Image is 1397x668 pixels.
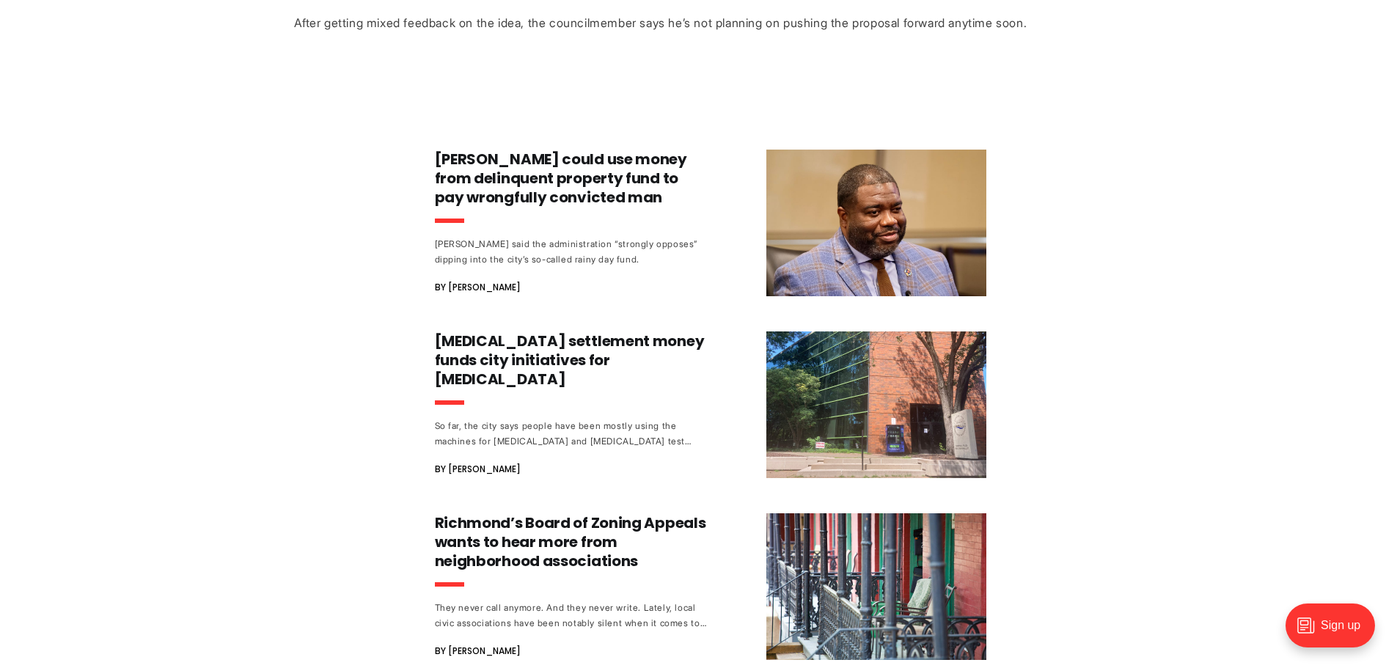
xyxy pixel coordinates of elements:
img: Richmond could use money from delinquent property fund to pay wrongfully convicted man [766,150,986,296]
a: [MEDICAL_DATA] settlement money funds city initiatives for [MEDICAL_DATA] So far, the city says p... [435,331,986,478]
img: Opioid settlement money funds city initiatives for harm reduction [766,331,986,478]
span: By [PERSON_NAME] [435,279,521,296]
a: Richmond’s Board of Zoning Appeals wants to hear more from neighborhood associations They never c... [435,513,986,660]
iframe: portal-trigger [1273,596,1397,668]
img: Richmond’s Board of Zoning Appeals wants to hear more from neighborhood associations [766,513,986,660]
div: After getting mixed feedback on the idea, the councilmember says he’s not planning on pushing the... [294,15,1104,31]
span: By [PERSON_NAME] [435,460,521,478]
h3: [PERSON_NAME] could use money from delinquent property fund to pay wrongfully convicted man [435,150,708,207]
a: [PERSON_NAME] could use money from delinquent property fund to pay wrongfully convicted man [PERS... [435,150,986,296]
h3: Richmond’s Board of Zoning Appeals wants to hear more from neighborhood associations [435,513,708,570]
div: They never call anymore. And they never write. Lately, local civic associations have been notably... [435,600,708,631]
h3: [MEDICAL_DATA] settlement money funds city initiatives for [MEDICAL_DATA] [435,331,708,389]
div: [PERSON_NAME] said the administration “strongly opposes” dipping into the city’s so-called rainy ... [435,236,708,267]
div: So far, the city says people have been mostly using the machines for [MEDICAL_DATA] and [MEDICAL_... [435,418,708,449]
span: By [PERSON_NAME] [435,642,521,660]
